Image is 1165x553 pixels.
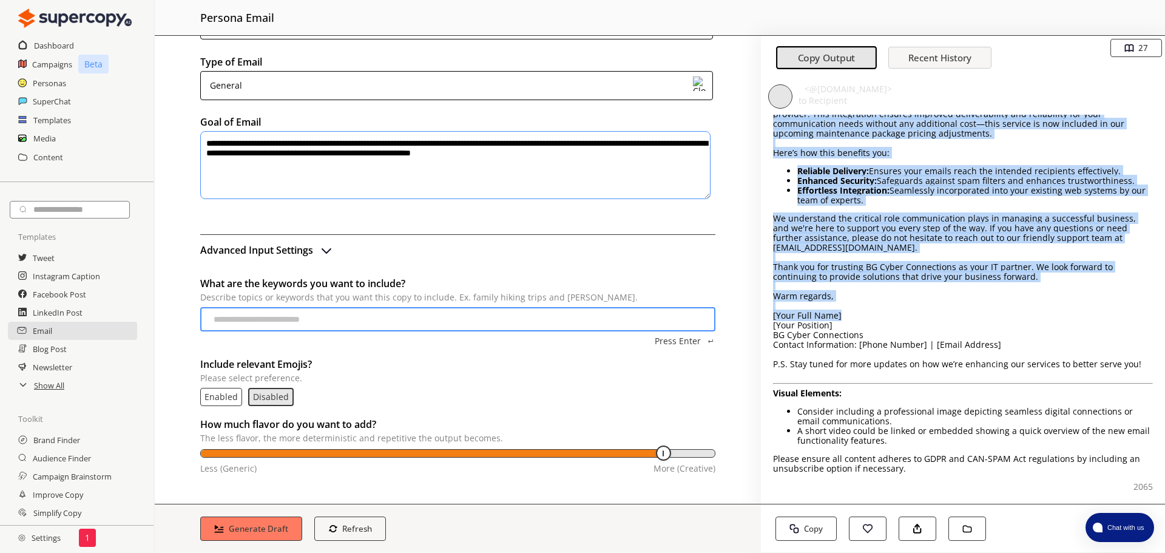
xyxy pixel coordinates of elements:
[773,291,1153,301] p: Warm regards,
[200,274,715,293] h2: What are the keywords you want to include?
[33,148,63,166] a: Content
[18,6,132,30] img: Close
[1110,39,1163,57] button: 27
[773,330,1153,340] p: BG Cyber Connections
[200,307,715,331] input: topics-input
[797,176,1153,186] p: Safeguards against spam filters and enhances trustworthiness.
[773,359,1153,369] p: P.S. Stay tuned for more updates on how we’re enhancing our services to better serve you!
[1133,482,1153,492] p: 2065
[200,415,715,480] span: temperature-input
[200,433,715,443] p: The less flavor, the more deterministic and repetitive the output becomes.
[797,407,1153,426] p: Consider including a professional image depicting seamless digital connections or email communica...
[32,55,72,73] h2: Campaigns
[33,285,86,304] a: Facebook Post
[200,293,715,302] p: Describe topics or keywords that you want this copy to include. Ex. family hiking trips and [PERS...
[33,449,91,467] a: Audience Finder
[200,517,302,541] button: Generate Draft
[204,392,238,402] button: Enabled
[319,243,334,257] img: Close
[33,340,67,358] a: Blog Post
[33,92,71,110] a: SuperChat
[342,523,372,534] b: Refresh
[34,376,64,395] h2: Show All
[33,467,112,486] a: Campaign Brainstorm
[775,517,837,541] button: Copy
[776,47,877,70] button: Copy Output
[200,388,715,406] div: emoji-text-list
[33,74,66,92] a: Personas
[33,431,80,449] a: Brand Finder
[1138,42,1148,53] b: 27
[655,336,715,346] button: topics-add-button
[1103,523,1147,532] span: Chat with us
[33,358,72,376] a: Newsletter
[33,111,71,129] a: Templates
[33,304,83,322] a: LinkedIn Post
[655,336,701,346] p: Press Enter
[797,426,1153,446] p: A short video could be linked or embedded showing a quick overview of the new email functionality...
[200,464,257,473] p: Less (Generic)
[797,166,1153,176] p: Ensures your emails reach the intended recipients effectively.
[773,311,1153,321] p: [Your Full Name]
[85,533,90,543] p: 1
[200,241,334,259] button: advanced-inputs
[1086,513,1154,542] button: atlas-launcher
[773,262,1153,282] p: Thank you for trusting BG Cyber Connections as your IT partner. We look forward to continuing to ...
[773,148,1153,158] p: Here’s how this benefits you:
[34,36,74,55] a: Dashboard
[798,52,856,64] b: Copy Output
[773,321,1153,330] p: [Your Position]
[33,267,100,285] a: Instagram Caption
[773,214,1153,253] p: We understand the critical role communication plays in managing a successful business, and we're ...
[805,83,892,95] span: <@[DOMAIN_NAME]>
[200,355,715,373] h2: Include relevant Emojis?
[33,522,80,540] a: Expand Copy
[797,165,869,177] strong: Reliable Delivery:
[33,129,56,148] a: Media
[200,113,715,131] h2: Goal of Email
[33,504,81,522] a: Simplify Copy
[253,392,289,402] button: Disabled
[33,486,83,504] a: Improve Copy
[804,523,823,534] b: Copy
[229,523,288,534] b: Generate Draft
[18,534,25,541] img: Close
[797,185,890,196] strong: Effortless Integration:
[908,52,971,64] b: Recent History
[653,464,715,473] p: More (Creative)
[200,131,711,199] textarea: To enrich screen reader interactions, please activate Accessibility in Grammarly extension settings
[200,241,313,259] h2: Advanced Input Settings
[693,76,707,91] img: Close
[78,55,109,73] p: Beta
[773,340,1153,350] p: Contact Information: [Phone Number] | [Email Address]
[200,373,715,383] p: Please select preference.
[888,47,991,69] button: Recent History
[200,53,715,71] h2: Type of Email
[314,517,387,541] button: Refresh
[33,249,55,267] a: Tweet
[773,387,842,399] strong: Visual Elements:
[206,76,242,95] div: General
[773,100,1153,138] p: Starting soon, all emails sent from your website will be powered by a trusted third-party provide...
[200,415,715,433] h2: How much flavor do you want to add?
[799,96,1147,106] p: to Recipient
[200,6,274,29] h2: persona email
[33,322,52,340] a: Email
